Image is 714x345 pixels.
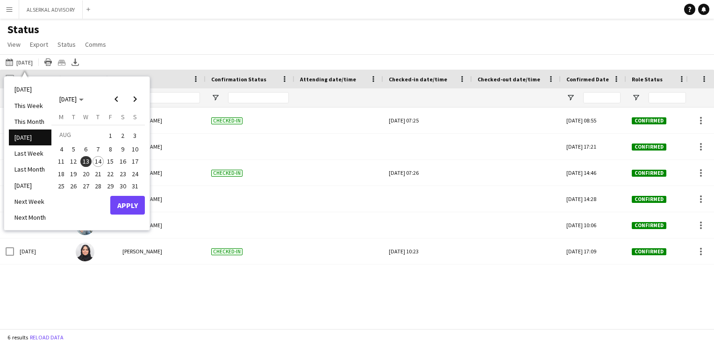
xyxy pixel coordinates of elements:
[129,129,141,143] button: 03-08-2025
[92,155,104,167] button: 14-08-2025
[561,108,626,133] div: [DATE] 08:55
[389,108,466,133] div: [DATE] 07:25
[104,129,116,143] button: 01-08-2025
[561,134,626,159] div: [DATE] 17:21
[96,113,100,121] span: T
[67,155,79,167] button: 12-08-2025
[85,40,106,49] span: Comms
[55,180,67,192] button: 25-08-2025
[561,186,626,212] div: [DATE] 14:28
[9,114,51,129] li: This Month
[56,156,67,167] span: 11
[105,156,116,167] span: 15
[632,76,663,83] span: Role Status
[80,168,92,180] span: 20
[76,76,92,83] span: Photo
[649,92,686,103] input: Role Status Filter Input
[105,168,116,180] span: 22
[109,113,112,121] span: F
[632,93,640,102] button: Open Filter Menu
[9,98,51,114] li: This Week
[56,91,87,108] button: Choose month and year
[28,332,65,343] button: Reload data
[566,93,575,102] button: Open Filter Menu
[92,168,104,180] button: 21-08-2025
[110,196,145,215] button: Apply
[129,129,141,142] span: 3
[117,180,129,192] span: 30
[211,93,220,102] button: Open Filter Menu
[104,143,116,155] button: 08-08-2025
[129,144,141,155] span: 10
[566,76,609,83] span: Confirmed Date
[55,143,67,155] button: 04-08-2025
[54,38,79,50] a: Status
[389,238,466,264] div: [DATE] 10:23
[59,113,64,121] span: M
[67,143,79,155] button: 05-08-2025
[4,57,35,68] button: [DATE]
[632,170,666,177] span: Confirmed
[76,243,94,261] img: Ekram Balgosoon
[55,168,67,180] button: 18-08-2025
[105,129,116,142] span: 1
[389,76,447,83] span: Checked-in date/time
[93,144,104,155] span: 7
[300,76,356,83] span: Attending date/time
[9,145,51,161] li: Last Week
[561,238,626,264] div: [DATE] 17:09
[9,161,51,177] li: Last Month
[83,113,88,121] span: W
[56,57,67,68] app-action-btn: Crew files as ZIP
[80,168,92,180] button: 20-08-2025
[478,76,540,83] span: Checked-out date/time
[67,168,79,180] button: 19-08-2025
[122,248,162,255] span: [PERSON_NAME]
[30,40,48,49] span: Export
[632,196,666,203] span: Confirmed
[68,144,79,155] span: 5
[56,144,67,155] span: 4
[9,194,51,209] li: Next Week
[81,38,110,50] a: Comms
[68,180,79,192] span: 26
[104,180,116,192] button: 29-08-2025
[56,168,67,180] span: 18
[9,178,51,194] li: [DATE]
[9,81,51,97] li: [DATE]
[116,168,129,180] button: 23-08-2025
[126,90,144,108] button: Next month
[116,180,129,192] button: 30-08-2025
[56,180,67,192] span: 25
[211,117,243,124] span: Checked-in
[55,129,104,143] td: AUG
[389,160,466,186] div: [DATE] 07:26
[67,180,79,192] button: 26-08-2025
[211,76,266,83] span: Confirmation Status
[632,222,666,229] span: Confirmed
[19,0,83,19] button: ALSERKAL ADVISORY
[9,209,51,225] li: Next Month
[92,143,104,155] button: 07-08-2025
[80,180,92,192] button: 27-08-2025
[133,113,137,121] span: S
[632,144,666,151] span: Confirmed
[116,143,129,155] button: 09-08-2025
[80,144,92,155] span: 6
[72,113,75,121] span: T
[4,38,24,50] a: View
[561,160,626,186] div: [DATE] 14:46
[117,168,129,180] span: 23
[561,212,626,238] div: [DATE] 10:06
[80,155,92,167] button: 13-08-2025
[117,129,129,142] span: 2
[211,248,243,255] span: Checked-in
[7,40,21,49] span: View
[211,170,243,177] span: Checked-in
[104,168,116,180] button: 22-08-2025
[26,38,52,50] a: Export
[9,129,51,145] li: [DATE]
[104,155,116,167] button: 15-08-2025
[139,92,200,103] input: Name Filter Input
[93,156,104,167] span: 14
